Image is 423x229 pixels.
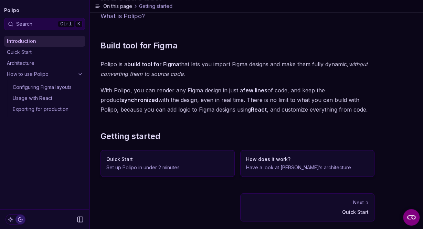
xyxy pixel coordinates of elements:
p: Quick Start [246,209,369,216]
strong: React [251,106,267,113]
kbd: Ctrl [58,20,74,28]
button: Toggle Theme [6,214,25,225]
button: Collapse Sidebar [75,214,86,225]
button: Open CMP widget [403,209,420,226]
p: Next [353,199,364,206]
span: Getting started [139,3,172,10]
a: Architecture [4,58,85,69]
p: What is Polipo? [101,11,374,21]
strong: build tool for Figma [127,61,179,68]
a: How to use Polipo [4,69,85,80]
p: Set up Polipo in under 2 minutes [106,164,229,171]
p: With Polipo, you can render any Figma design in just a of code, and keep the product with the des... [101,85,374,114]
strong: synchronized [121,96,158,103]
a: Polipo [4,5,19,15]
p: Polipo is a that lets you import Figma designs and make them fully dynamic, . [101,59,374,79]
h3: Quick Start [106,156,229,163]
button: SearchCtrlK [4,18,85,30]
a: Quick Start [4,47,85,58]
a: Exporting for production [10,104,85,115]
a: Configuring Figma layouts [10,82,85,93]
kbd: K [75,20,83,28]
a: Usage with React [10,93,85,104]
a: Introduction [4,36,85,47]
strong: few lines [243,87,267,94]
a: Getting started [101,131,160,142]
h3: How does it work? [246,156,369,163]
a: Build tool for Figma [101,40,178,51]
p: Have a look at [PERSON_NAME]’s architecture [246,164,369,171]
a: NextQuick Start [240,193,374,221]
a: Quick StartSet up Polipo in under 2 minutes [101,150,235,177]
a: How does it work?Have a look at [PERSON_NAME]’s architecture [240,150,374,177]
